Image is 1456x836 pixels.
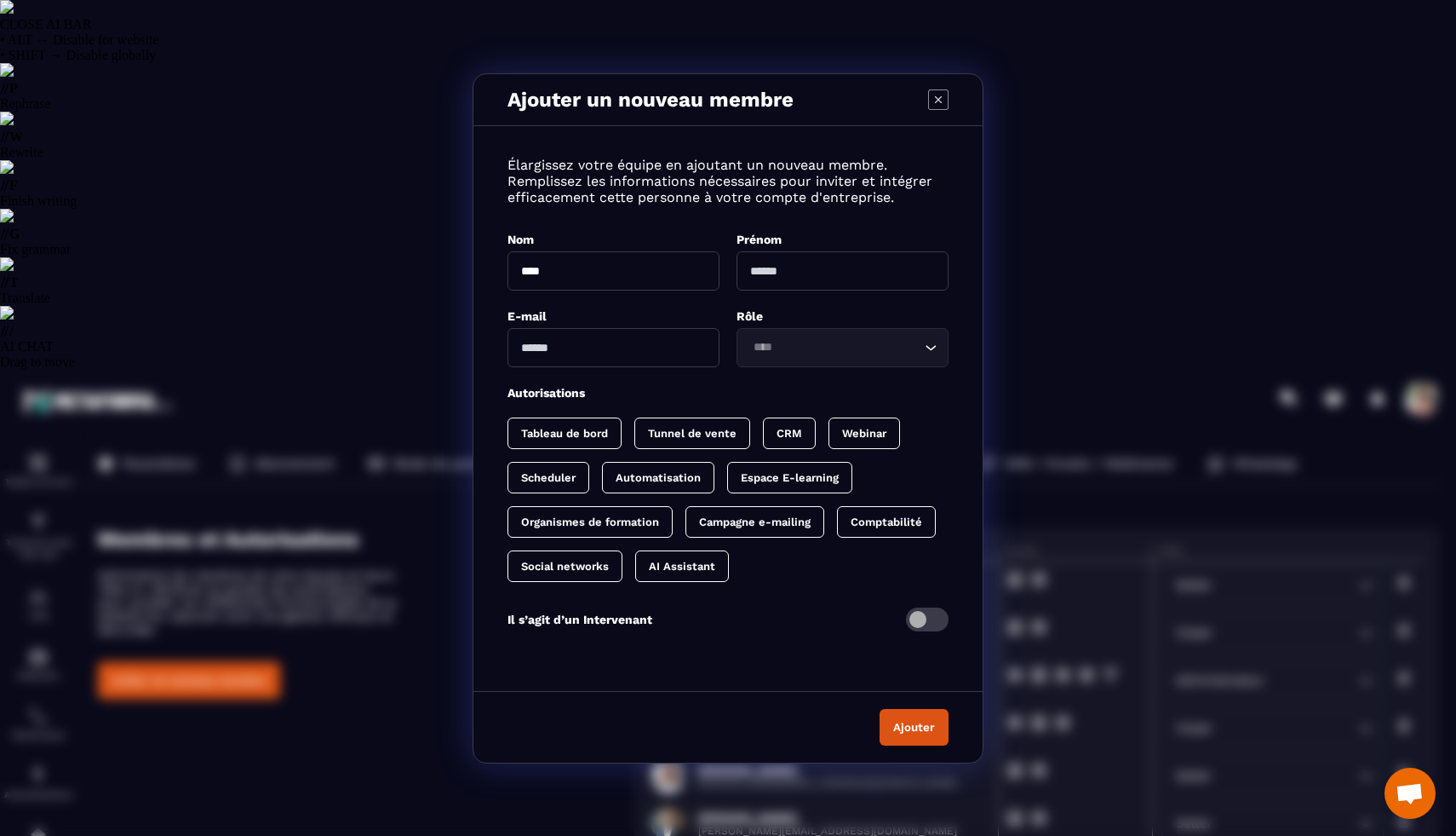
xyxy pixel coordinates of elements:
p: Organismes de formation [521,516,659,528]
p: Tunnel de vente [648,427,737,440]
p: Comptabilité [851,516,922,528]
p: Espace E-learning [741,471,839,484]
p: AI Assistant [649,560,715,573]
p: Tableau de bord [521,427,608,440]
label: Autorisations [507,386,585,400]
p: Scheduler [521,471,576,484]
p: Webinar [842,427,886,440]
p: CRM [777,427,802,440]
p: Automatisation [616,471,701,484]
div: Ouvrir le chat [1384,768,1436,819]
p: Social networks [521,560,609,573]
p: Il s’agit d’un Intervenant [507,613,652,626]
p: Campagne e-mailing [699,516,811,528]
button: Ajouter [880,709,949,746]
